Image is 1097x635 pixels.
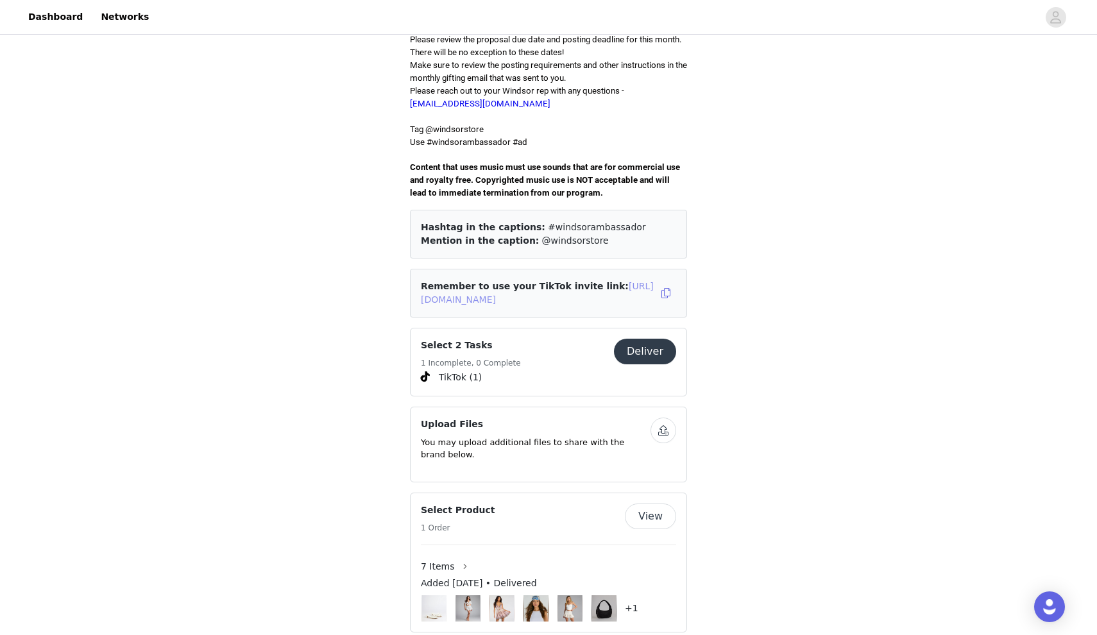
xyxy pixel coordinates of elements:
[421,436,651,461] p: You may upload additional files to share with the brand below.
[421,222,545,232] span: Hashtag in the captions:
[557,592,583,625] img: Image Background Blur
[410,493,687,632] div: Select Product
[421,281,654,305] span: Remember to use your TikTok invite link:
[410,99,550,108] a: [EMAIL_ADDRESS][DOMAIN_NAME]
[591,592,617,625] img: Image Background Blur
[592,595,615,622] img: Studded And Stunning Suede Shoulder Bag
[410,86,624,108] span: Please reach out to your Windsor rep with any questions -
[410,137,527,147] span: Use #windsorambassador #ad
[490,595,513,622] img: Spring Fling V-Neck Paisley Skater Dress
[21,3,90,31] a: Dashboard
[421,281,654,305] a: [URL][DOMAIN_NAME]
[614,339,676,364] button: Deliver
[421,235,539,246] span: Mention in the caption:
[542,235,609,246] span: @windsorstore
[421,504,495,517] h4: Select Product
[523,592,549,625] img: Image Background Blur
[625,504,676,529] button: View
[439,371,482,384] span: TikTok (1)
[421,522,495,534] h5: 1 Order
[421,592,447,625] img: Image Background Blur
[1050,7,1062,28] div: avatar
[1034,591,1065,622] div: Open Intercom Messenger
[410,162,682,198] span: Content that uses music must use sounds that are for commercial use and royalty free. Copyrighted...
[421,418,651,431] h4: Upload Files
[422,595,445,622] img: Trendy Steps Buckle Strap Kitten Heel Mules
[421,577,537,590] span: Added [DATE] • Delivered
[625,602,638,615] h4: +1
[455,592,481,625] img: Image Background Blur
[93,3,157,31] a: Networks
[421,357,521,369] h5: 1 Incomplete, 0 Complete
[548,222,646,232] span: #windsorambassador
[410,35,682,57] span: Please review the proposal due date and posting deadline for this month. There will be no excepti...
[421,560,455,573] span: 7 Items
[524,595,547,622] img: Radiant Accent Floral Boho Satin Scarf
[410,328,687,396] div: Select 2 Tasks
[421,339,521,352] h4: Select 2 Tasks
[489,592,515,625] img: Image Background Blur
[558,595,581,622] img: One Short Day Linen High-Rise Ruffle Mini Skirt
[410,60,687,83] span: Make sure to review the posting requirements and other instructions in the monthly gifting email ...
[456,595,479,622] img: Weekend Fun Ruffled Mini Skort
[410,124,484,134] span: Tag @windsorstore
